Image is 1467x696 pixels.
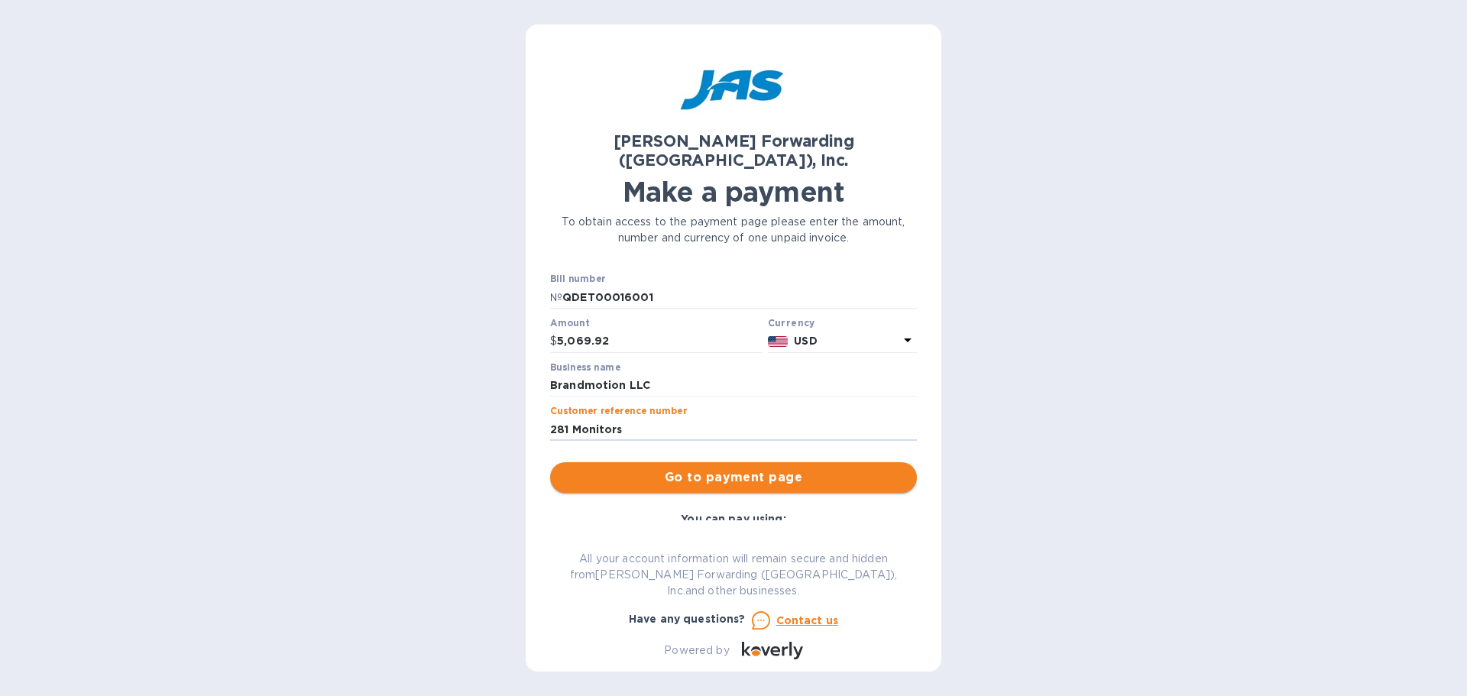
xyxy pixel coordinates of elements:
b: [PERSON_NAME] Forwarding ([GEOGRAPHIC_DATA]), Inc. [614,131,854,170]
p: $ [550,333,557,349]
p: All your account information will remain secure and hidden from [PERSON_NAME] Forwarding ([GEOGRA... [550,551,917,599]
input: Enter bill number [562,286,917,309]
label: Business name [550,363,620,372]
b: Have any questions? [629,613,746,625]
input: Enter customer reference number [550,418,917,441]
label: Bill number [550,275,605,284]
b: You can pay using: [681,513,785,525]
input: 0.00 [557,330,762,353]
p: № [550,290,562,306]
b: USD [794,335,817,347]
p: Powered by [664,643,729,659]
h1: Make a payment [550,176,917,208]
b: Currency [768,317,815,329]
img: USD [768,336,789,347]
label: Amount [550,319,589,328]
button: Go to payment page [550,462,917,493]
label: Customer reference number [550,407,687,416]
p: To obtain access to the payment page please enter the amount, number and currency of one unpaid i... [550,214,917,246]
span: Go to payment page [562,468,905,487]
u: Contact us [776,614,839,626]
input: Enter business name [550,374,917,397]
